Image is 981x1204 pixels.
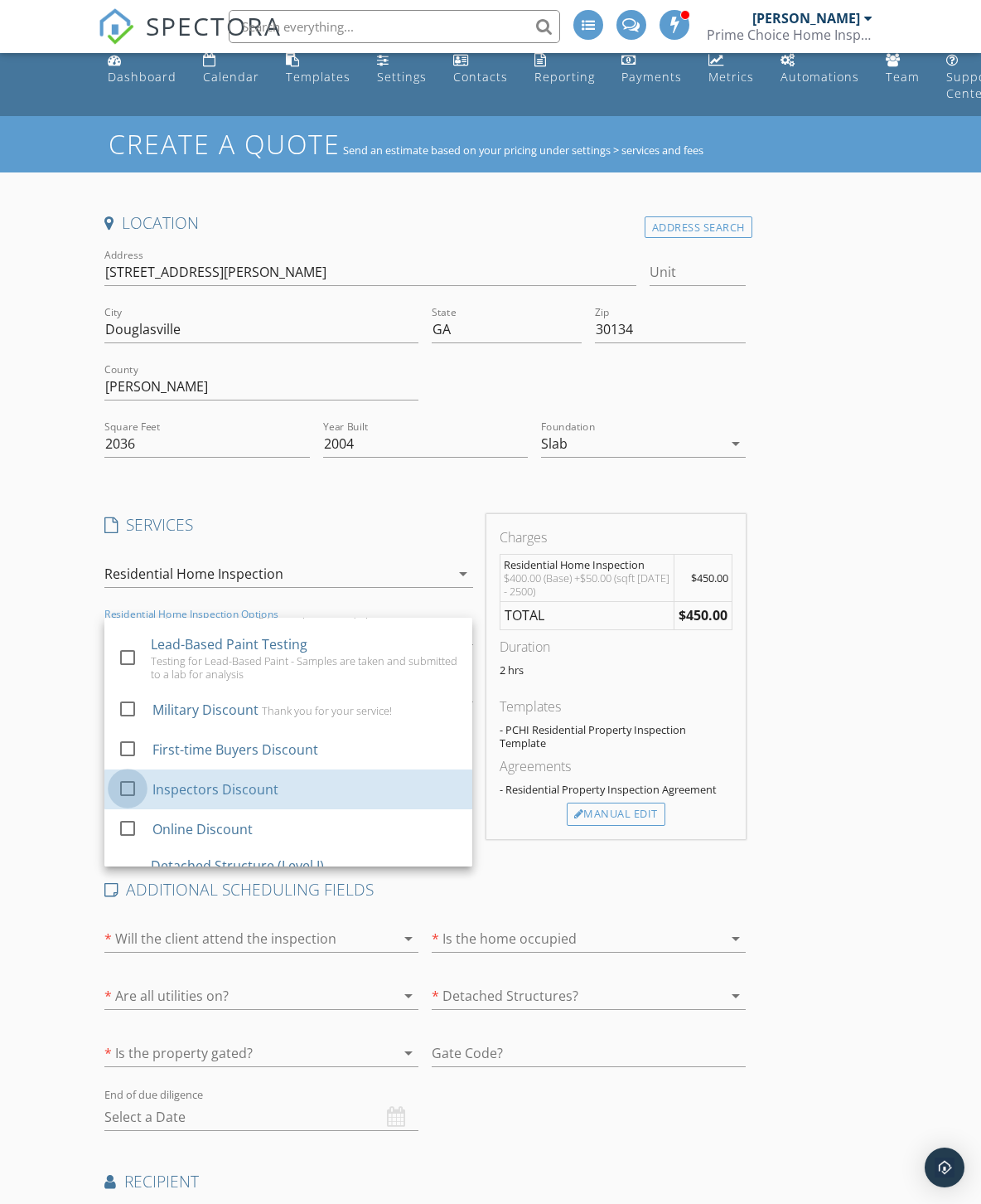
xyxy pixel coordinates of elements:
h4: ADDITIONAL SCHEDULING FIELDS [104,879,745,901]
a: Settings [370,46,433,93]
div: $400.00 (Base) +$50.00 (sqft [DATE] - 2500) [504,571,671,598]
div: Contacts [453,69,508,85]
div: Online Discount [153,819,254,839]
span: $450.00 [691,570,728,585]
div: Thank you for your service! [263,704,393,717]
div: Inspection of swimming pools/spas and equipment [151,605,397,619]
i: arrow_drop_down [726,434,746,454]
a: Contacts [447,46,515,93]
div: Agreements [500,756,732,776]
div: Reporting [534,69,595,85]
input: Gate Code? [432,1040,746,1067]
a: Reporting [528,46,602,93]
div: Inspectors Discount [153,779,279,799]
a: Calendar [196,46,266,93]
i: arrow_drop_down [453,621,473,641]
div: Prime Choice Home Inspections [707,27,872,43]
i: arrow_drop_down [453,564,473,584]
div: Duration [500,637,732,657]
a: Automations (Advanced) [774,46,866,93]
label: End of due diligence [104,1087,203,1102]
div: Residential Home Inspection [104,566,283,581]
img: The Best Home Inspection Software - Spectora [98,8,134,45]
div: - PCHI Residential Property Inspection Template [500,723,732,750]
div: Military Discount [153,700,259,720]
h1: Create a Quote [109,126,341,162]
i: arrow_drop_down [399,1043,418,1063]
input: Select a Date [104,1104,418,1131]
div: Testing for Lead-Based Paint - Samples are taken and submitted to a lab for analysis [151,654,459,681]
div: Charges [500,527,732,547]
a: Team [879,46,926,93]
div: [PERSON_NAME] [752,10,860,27]
div: Templates [286,69,350,85]
i: arrow_drop_down [726,929,746,949]
div: Lead-Based Paint Testing [151,634,307,654]
div: Metrics [708,69,754,85]
div: Manual Edit [567,803,665,826]
div: First-time Buyers Discount [153,740,319,760]
a: Templates [279,46,357,93]
div: Templates [500,697,732,716]
span: SPECTORA [146,8,282,43]
div: Open Intercom Messenger [925,1148,964,1187]
a: Payments [615,46,689,93]
div: Slab [541,436,568,451]
h4: Recipient [104,1171,745,1192]
h4: SERVICES [104,514,472,536]
i: arrow_drop_down [399,986,418,1006]
a: Dashboard [101,46,183,93]
h4: Location [104,212,745,234]
i: arrow_drop_down [399,929,418,949]
div: Dashboard [108,69,176,85]
div: - Residential Property Inspection Agreement [500,783,732,796]
div: Calendar [203,69,259,85]
i: arrow_drop_down [726,986,746,1006]
a: SPECTORA [98,22,282,57]
div: Residential Home Inspection [504,558,671,571]
div: Detached Structure (Level I) [151,856,324,876]
strong: $450.00 [679,606,727,624]
div: Automations [780,69,859,85]
a: Metrics [702,46,761,93]
span: Send an estimate based on your pricing under settings > services and fees [343,143,703,158]
div: Settings [377,69,427,85]
p: 2 hrs [500,663,732,677]
div: Address Search [645,216,752,239]
div: Payments [621,69,682,85]
td: TOTAL [500,601,674,630]
div: Team [886,69,920,85]
input: Search everything... [229,10,560,43]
